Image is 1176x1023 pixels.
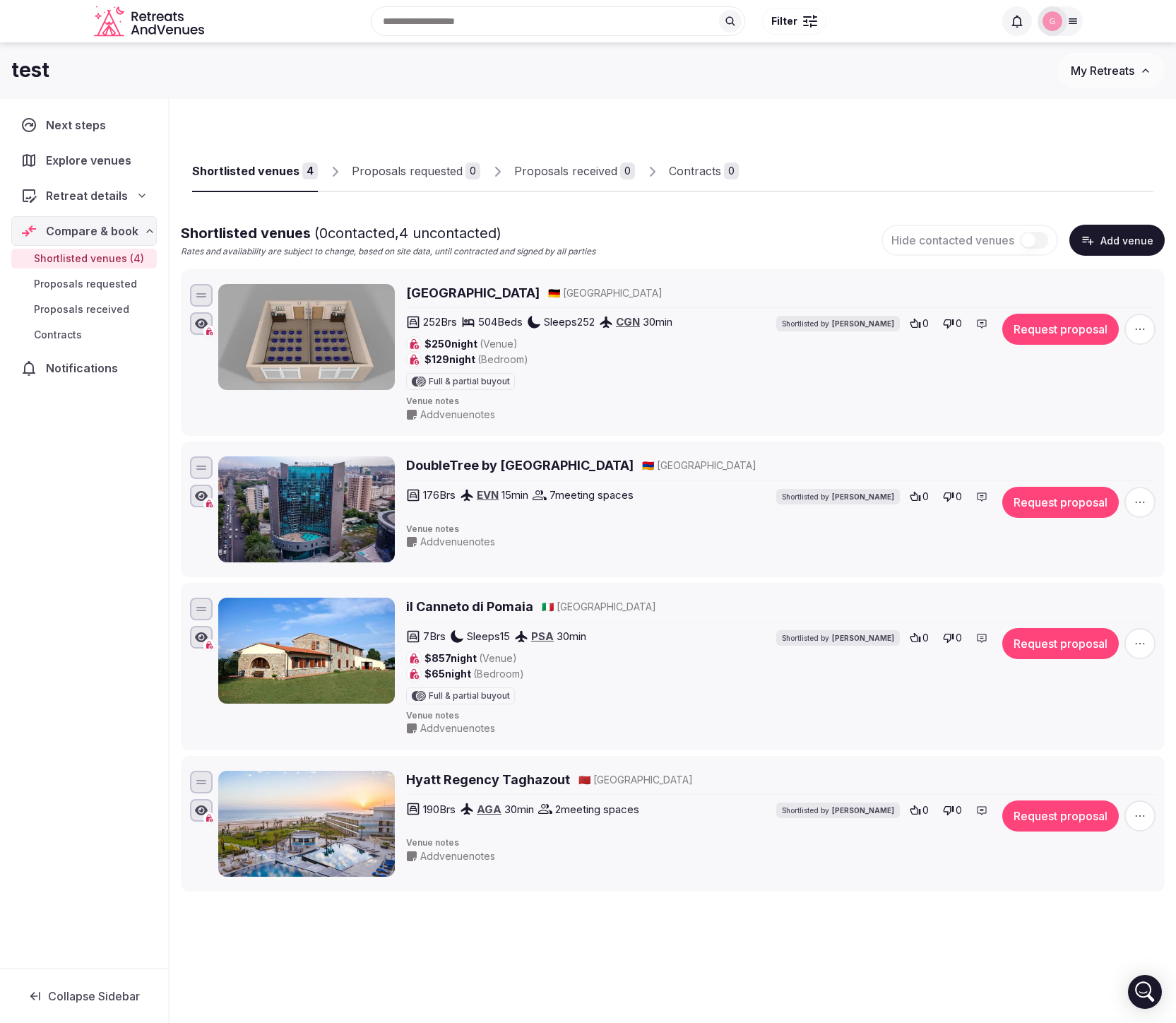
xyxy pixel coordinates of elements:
[1069,225,1165,256] button: Add venue
[423,487,456,502] span: 176 Brs
[424,667,524,681] span: $65 night
[956,317,962,331] span: 0
[1128,975,1162,1009] div: Open Intercom Messenger
[939,800,966,820] button: 0
[832,633,894,643] span: [PERSON_NAME]
[11,981,157,1012] button: Collapse Sidebar
[922,490,929,504] span: 0
[423,802,456,817] span: 190 Brs
[424,337,518,351] span: $250 night
[420,721,495,735] span: Add venue notes
[642,459,654,473] button: 🇦🇲
[478,314,523,329] span: 504 Beds
[956,803,962,817] span: 0
[832,492,894,502] span: [PERSON_NAME]
[905,314,933,333] button: 0
[218,456,395,562] img: DoubleTree by Hilton Yerevan City Centre
[956,490,962,504] span: 0
[922,631,929,645] span: 0
[905,628,933,648] button: 0
[473,668,524,680] span: (Bedroom)
[1002,314,1119,345] button: Request proposal
[11,249,157,268] a: Shortlisted venues (4)
[557,629,586,644] span: 30 min
[406,456,634,474] h2: DoubleTree by [GEOGRAPHIC_DATA]
[423,314,457,329] span: 252 Brs
[420,849,495,863] span: Add venue notes
[34,252,144,266] span: Shortlisted venues (4)
[11,300,157,319] a: Proposals received
[46,360,124,377] span: Notifications
[922,803,929,817] span: 0
[406,598,533,615] a: il Canneto di Pomaia
[46,117,112,134] span: Next steps
[548,286,560,300] button: 🇩🇪
[776,489,900,504] div: Shortlisted by
[406,771,570,788] a: Hyatt Regency Taghazout
[776,630,900,646] div: Shortlisted by
[218,598,395,704] img: il Canneto di Pomaia
[531,629,554,643] a: PSA
[467,629,510,644] span: Sleeps 15
[776,803,900,818] div: Shortlisted by
[181,246,595,258] p: Rates and availability are subject to change, based on site data, until contracted and signed by ...
[424,353,528,367] span: $129 night
[905,800,933,820] button: 0
[218,771,395,877] img: Hyatt Regency Taghazout
[544,314,595,329] span: Sleeps 252
[578,773,590,787] button: 🇲🇦
[46,223,138,240] span: Compare & book
[514,162,617,179] div: Proposals received
[181,225,501,242] span: Shortlisted venues
[939,487,966,507] button: 0
[477,488,499,502] a: EVN
[922,317,929,331] span: 0
[46,187,128,204] span: Retreat details
[1043,11,1062,31] img: Glen Hayes
[557,600,656,614] span: [GEOGRAPHIC_DATA]
[555,802,639,817] span: 2 meeting spaces
[905,487,933,507] button: 0
[504,802,534,817] span: 30 min
[48,989,140,1003] span: Collapse Sidebar
[1002,628,1119,659] button: Request proposal
[423,629,446,644] span: 7 Brs
[46,152,137,169] span: Explore venues
[406,396,1156,408] span: Venue notes
[218,284,395,390] img: Hilton Hotel Bonn
[302,162,318,179] div: 4
[11,110,157,140] a: Next steps
[11,325,157,345] a: Contracts
[424,651,517,666] span: $857 night
[34,277,137,291] span: Proposals requested
[94,6,207,37] svg: Retreats and Venues company logo
[542,601,554,613] span: 🇮🇹
[477,803,501,816] a: AGA
[669,151,739,192] a: Contracts0
[939,628,966,648] button: 0
[1002,487,1119,518] button: Request proposal
[578,774,590,786] span: 🇲🇦
[643,314,672,329] span: 30 min
[724,162,739,179] div: 0
[34,302,129,317] span: Proposals received
[352,151,480,192] a: Proposals requested0
[314,225,501,242] span: ( 0 contacted, 4 uncontacted)
[406,284,540,302] a: [GEOGRAPHIC_DATA]
[480,338,518,350] span: (Venue)
[479,652,517,664] span: (Venue)
[891,233,1014,247] span: Hide contacted venues
[11,57,49,84] h1: test
[956,631,962,645] span: 0
[762,8,826,35] button: Filter
[514,151,635,192] a: Proposals received0
[429,692,510,700] span: Full & partial buyout
[832,319,894,329] span: [PERSON_NAME]
[420,535,495,549] span: Add venue notes
[192,162,299,179] div: Shortlisted venues
[548,287,560,299] span: 🇩🇪
[406,524,1156,536] span: Venue notes
[771,14,797,28] span: Filter
[501,487,528,502] span: 15 min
